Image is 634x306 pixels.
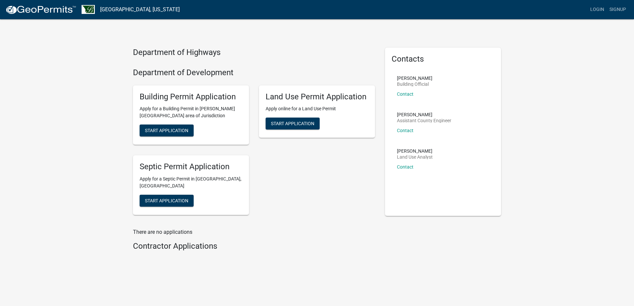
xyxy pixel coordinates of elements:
[140,195,194,207] button: Start Application
[82,5,95,14] img: Benton County, Minnesota
[588,3,607,16] a: Login
[266,118,320,129] button: Start Application
[266,105,368,112] p: Apply online for a Land Use Permit
[145,198,188,203] span: Start Application
[397,118,451,123] p: Assistant County Engineer
[133,48,375,57] h4: Department of Highways
[140,105,242,119] p: Apply for a Building Permit in [PERSON_NAME][GEOGRAPHIC_DATA] area of Jurisdiction
[607,3,629,16] a: Signup
[392,54,494,64] h5: Contacts
[271,121,314,126] span: Start Application
[133,241,375,254] wm-workflow-list-section: Contractor Applications
[397,76,432,80] p: [PERSON_NAME]
[397,82,432,86] p: Building Official
[397,149,433,153] p: [PERSON_NAME]
[140,162,242,172] h5: Septic Permit Application
[145,128,188,133] span: Start Application
[397,91,413,97] a: Contact
[133,241,375,251] h4: Contractor Applications
[140,125,194,136] button: Start Application
[397,112,451,117] p: [PERSON_NAME]
[397,155,433,159] p: Land Use Analyst
[100,4,180,15] a: [GEOGRAPHIC_DATA], [US_STATE]
[397,164,413,170] a: Contact
[140,176,242,189] p: Apply for a Septic Permit in [GEOGRAPHIC_DATA], [GEOGRAPHIC_DATA]
[266,92,368,102] h5: Land Use Permit Application
[397,128,413,133] a: Contact
[133,228,375,236] p: There are no applications
[133,68,375,77] h4: Department of Development
[140,92,242,102] h5: Building Permit Application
